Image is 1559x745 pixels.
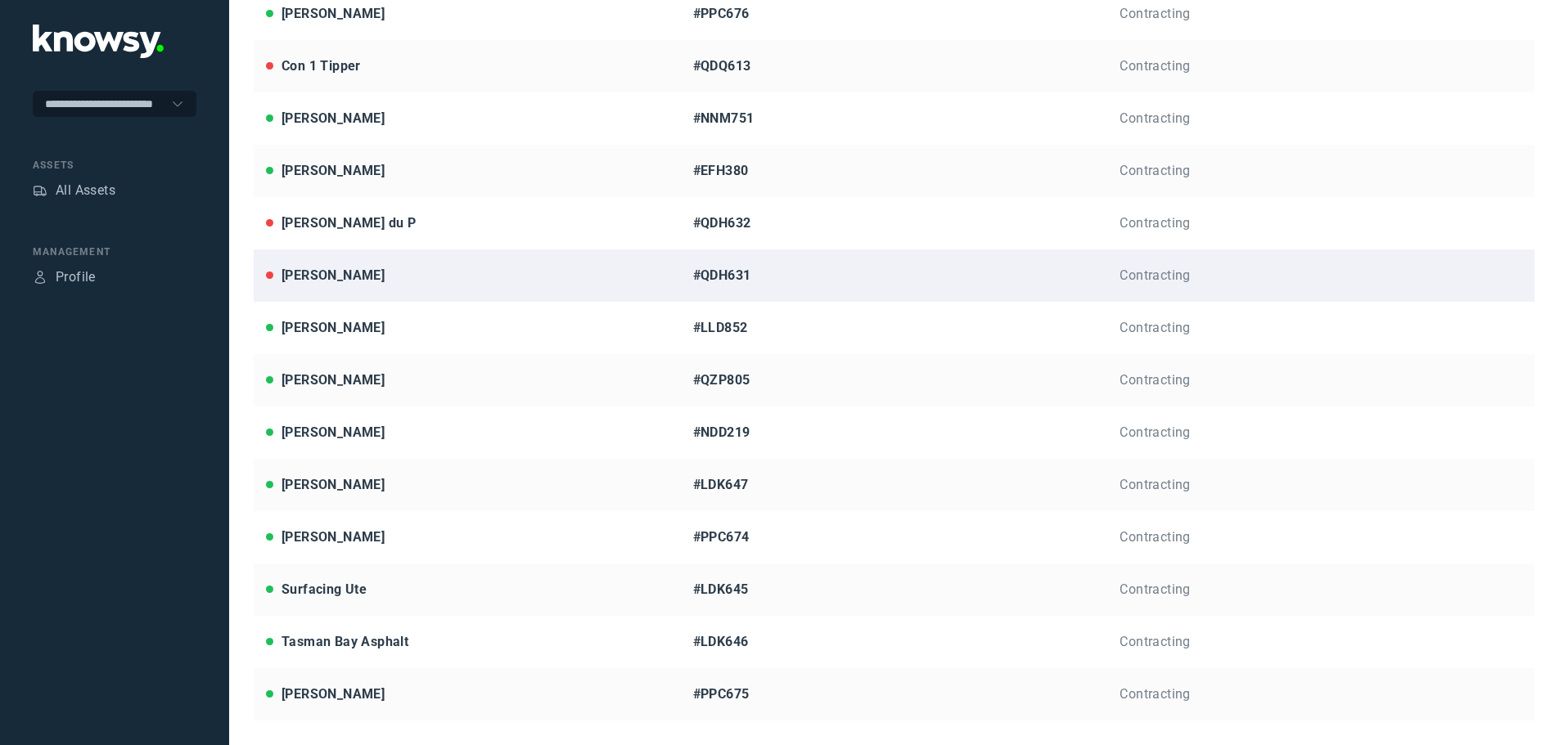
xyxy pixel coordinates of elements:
a: Surfacing Ute#LDK645Contracting [254,563,1534,616]
div: All Assets [56,181,115,200]
a: [PERSON_NAME]#QZP805Contracting [254,354,1534,406]
div: [PERSON_NAME] du P [282,213,416,233]
a: [PERSON_NAME]#EFH380Contracting [254,145,1534,197]
a: ProfileProfile [33,267,96,287]
a: [PERSON_NAME]#LLD852Contracting [254,302,1534,354]
a: [PERSON_NAME]#NDD219Contracting [254,406,1534,459]
div: [PERSON_NAME] [282,161,385,181]
div: Profile [33,270,47,285]
a: [PERSON_NAME] du P#QDH632Contracting [254,197,1534,249]
div: #QDH631 [693,266,1096,285]
div: Contracting [1120,213,1522,233]
div: [PERSON_NAME] [282,4,385,24]
div: #QDQ613 [693,56,1096,76]
div: [PERSON_NAME] [282,266,385,285]
div: Con 1 Tipper [282,56,361,76]
div: Contracting [1120,370,1522,390]
div: Assets [33,183,47,198]
div: #EFH380 [693,161,1096,181]
div: Contracting [1120,527,1522,547]
div: Surfacing Ute [282,580,367,599]
div: Contracting [1120,684,1522,704]
div: [PERSON_NAME] [282,109,385,128]
div: [PERSON_NAME] [282,527,385,547]
div: #QZP805 [693,370,1096,390]
div: Contracting [1120,109,1522,128]
a: [PERSON_NAME]#PPC675Contracting [254,668,1534,720]
div: Contracting [1120,266,1522,285]
div: #QDH632 [693,213,1096,233]
div: Contracting [1120,475,1522,495]
a: [PERSON_NAME]#PPC674Contracting [254,511,1534,563]
div: Contracting [1120,4,1522,24]
div: #LLD852 [693,318,1096,338]
div: #NDD219 [693,423,1096,442]
div: Contracting [1120,580,1522,599]
a: AssetsAll Assets [33,181,115,200]
a: Con 1 Tipper#QDQ613Contracting [254,40,1534,92]
a: [PERSON_NAME]#QDH631Contracting [254,249,1534,302]
div: [PERSON_NAME] [282,318,385,338]
div: Contracting [1120,318,1522,338]
div: Tasman Bay Asphalt [282,632,408,652]
div: [PERSON_NAME] [282,684,385,704]
div: #PPC674 [693,527,1096,547]
div: #LDK646 [693,632,1096,652]
img: Application Logo [33,25,164,58]
a: [PERSON_NAME]#NNM751Contracting [254,92,1534,145]
div: Contracting [1120,161,1522,181]
div: #LDK645 [693,580,1096,599]
div: [PERSON_NAME] [282,423,385,442]
div: Contracting [1120,632,1522,652]
a: [PERSON_NAME]#LDK647Contracting [254,459,1534,511]
div: #NNM751 [693,109,1096,128]
div: #PPC675 [693,684,1096,704]
a: Tasman Bay Asphalt#LDK646Contracting [254,616,1534,668]
div: #LDK647 [693,475,1096,495]
div: [PERSON_NAME] [282,475,385,495]
div: [PERSON_NAME] [282,370,385,390]
div: Management [33,245,196,259]
div: Assets [33,158,196,173]
div: #PPC676 [693,4,1096,24]
div: Contracting [1120,56,1522,76]
div: Profile [56,267,96,287]
div: Contracting [1120,423,1522,442]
